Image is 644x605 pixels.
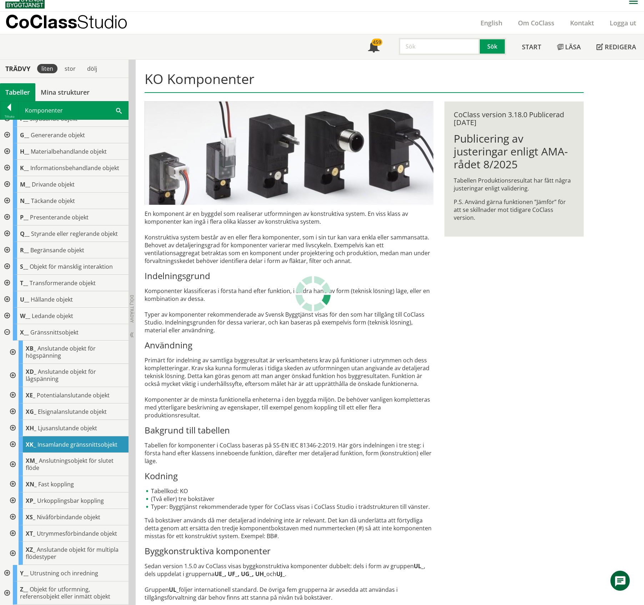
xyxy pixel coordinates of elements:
[20,328,29,336] span: X__
[30,279,96,287] span: Transformerande objekt
[145,71,583,93] h1: KO Komponenter
[20,246,29,254] span: R__
[565,43,581,51] span: Läsa
[30,328,79,336] span: Gränssnittsobjekt
[20,263,28,271] span: S__
[360,34,387,59] a: 459
[215,570,266,578] strong: UE_, UF_, UG_, UH_
[116,106,122,114] span: Sök i tabellen
[37,513,100,521] span: Nivåförbindande objekt
[514,34,549,59] a: Start
[35,83,95,101] a: Mina strukturer
[20,279,28,287] span: T__
[480,38,506,55] button: Sök
[145,425,433,436] h3: Bakgrund till tabellen
[26,497,36,505] span: XP_
[31,131,85,139] span: Genererande objekt
[589,34,644,59] a: Redigera
[26,391,35,399] span: XE_
[30,213,89,221] span: Presenterande objekt
[32,312,73,320] span: Ledande objekt
[372,39,382,46] div: 459
[26,344,96,359] span: Anslutande objekt för högspänning
[38,424,97,432] span: Ljusanslutande objekt
[38,408,107,416] span: Elsignalanslutande objekt
[26,480,37,488] span: XN_
[20,213,29,221] span: P__
[368,42,379,53] span: Notifikationer
[30,246,84,254] span: Begränsande objekt
[26,513,35,521] span: XS_
[145,271,433,281] h3: Indelningsgrund
[37,441,117,448] span: Insamlande gränssnittsobjekt
[26,368,36,376] span: XD_
[37,391,110,399] span: Potentialanslutande objekt
[83,64,101,73] div: dölj
[31,148,107,155] span: Materialbehandlande objekt
[129,295,135,323] span: Dölj trädvy
[20,230,30,238] span: Q__
[1,65,34,73] div: Trädvy
[26,368,96,383] span: Anslutande objekt för lågspänning
[145,101,433,205] img: pilotventiler.jpg
[20,148,29,155] span: H__
[399,38,480,55] input: Sök
[37,497,104,505] span: Urkopplingsbar koppling
[5,12,143,34] a: CoClassStudio
[276,570,285,578] strong: UJ_
[30,263,113,271] span: Objekt för mänsklig interaktion
[414,562,424,570] strong: UL_
[26,344,36,352] span: XB_
[31,197,75,205] span: Täckande objekt
[20,197,30,205] span: N__
[26,408,36,416] span: XG_
[169,586,179,594] strong: UL_
[605,43,636,51] span: Redigera
[20,296,29,303] span: U__
[26,546,35,554] span: XZ_
[145,495,433,503] li: (Två eller) tre bokstäver
[26,424,36,432] span: XH_
[145,487,433,495] li: Tabellkod: KO
[30,569,98,577] span: Utrustning och inredning
[38,480,74,488] span: Fast koppling
[26,457,37,465] span: XM_
[20,180,30,188] span: M__
[145,546,433,556] h3: Byggkonstruktiva komponenter
[20,312,30,320] span: W__
[60,64,80,73] div: stor
[602,19,644,27] a: Logga ut
[31,296,73,303] span: Hållande objekt
[145,210,433,601] div: En komponent är en byggdel som realiserar utformningen av konstruktiva system. En viss klass av k...
[5,18,127,26] p: CoClass
[454,198,574,222] p: P.S. Använd gärna funktionen ”Jämför” för att se skillnader mot tidigare CoClass version.
[145,340,433,351] h3: Användning
[26,546,119,561] span: Anslutande objekt för multipla flödestyper
[0,114,18,119] div: Tillbaka
[454,111,574,127] div: CoClass version 3.18.0 Publicerad [DATE]
[37,530,117,537] span: Utrymmesförbindande objekt
[473,19,510,27] a: English
[549,34,589,59] a: Läsa
[510,19,562,27] a: Om CoClass
[454,177,574,192] p: Tabellen Produktionsresultat har fått några justeringar enligt validering.
[20,131,29,139] span: G__
[26,441,36,448] span: XK_
[20,585,110,600] span: Objekt för utformning, referensobjekt eller inmätt objekt
[522,43,541,51] span: Start
[77,11,127,32] span: Studio
[37,64,57,73] div: liten
[145,503,433,511] li: Typer: Byggtjänst rekommenderade typer för CoClass visas i CoClass Studio i trädstrukturen till v...
[30,164,119,172] span: Informationsbehandlande objekt
[20,164,29,172] span: K__
[32,180,75,188] span: Drivande objekt
[26,457,114,472] span: Anslutningsobjekt för slutet flöde
[454,132,574,171] h1: Publicering av justeringar enligt AMA-rådet 8/2025
[19,101,128,119] div: Komponenter
[20,569,29,577] span: Y__
[20,585,28,593] span: Z__
[26,530,35,537] span: XT_
[31,230,118,238] span: Styrande eller reglerande objekt
[295,276,331,312] img: Laddar
[145,471,433,481] h3: Kodning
